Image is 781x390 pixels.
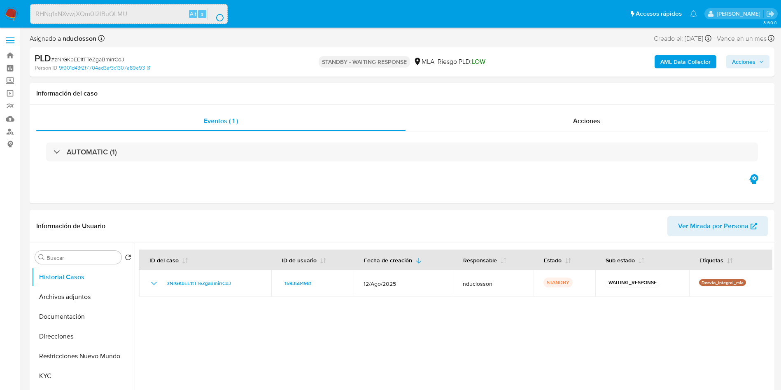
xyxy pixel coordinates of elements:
[732,55,755,68] span: Acciones
[319,56,410,68] p: STANDBY - WAITING RESPONSE
[413,57,434,66] div: MLA
[67,147,117,156] h3: AUTOMATIC (1)
[32,327,135,346] button: Direcciones
[678,216,748,236] span: Ver Mirada por Persona
[35,51,51,65] b: PLD
[472,57,485,66] span: LOW
[654,33,711,44] div: Creado el: [DATE]
[32,346,135,366] button: Restricciones Nuevo Mundo
[35,64,57,72] b: Person ID
[46,142,758,161] div: AUTOMATIC (1)
[125,254,131,263] button: Volver al orden por defecto
[36,222,105,230] h1: Información de Usuario
[47,254,118,262] input: Buscar
[438,57,485,66] span: Riesgo PLD:
[717,10,763,18] p: nicolas.duclosson@mercadolibre.com
[655,55,716,68] button: AML Data Collector
[713,33,715,44] span: -
[32,366,135,386] button: KYC
[636,9,682,18] span: Accesos rápidos
[30,9,227,19] input: Buscar usuario o caso...
[726,55,769,68] button: Acciones
[30,34,96,43] span: Asignado a
[36,89,768,98] h1: Información del caso
[32,287,135,307] button: Archivos adjuntos
[766,9,775,18] a: Salir
[51,55,124,63] span: # zNrGKbEE1tTTeZgaBmirrCdJ
[690,10,697,17] a: Notificaciones
[573,116,600,126] span: Acciones
[207,8,224,20] button: search-icon
[717,34,767,43] span: Vence en un mes
[32,267,135,287] button: Historial Casos
[201,10,203,18] span: s
[667,216,768,236] button: Ver Mirada por Persona
[59,64,150,72] a: 9f901d43f2f7704ad3af3c1307a89e93
[32,307,135,327] button: Documentación
[190,10,196,18] span: Alt
[61,34,96,43] b: nduclosson
[660,55,711,68] b: AML Data Collector
[38,254,45,261] button: Buscar
[204,116,238,126] span: Eventos ( 1 )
